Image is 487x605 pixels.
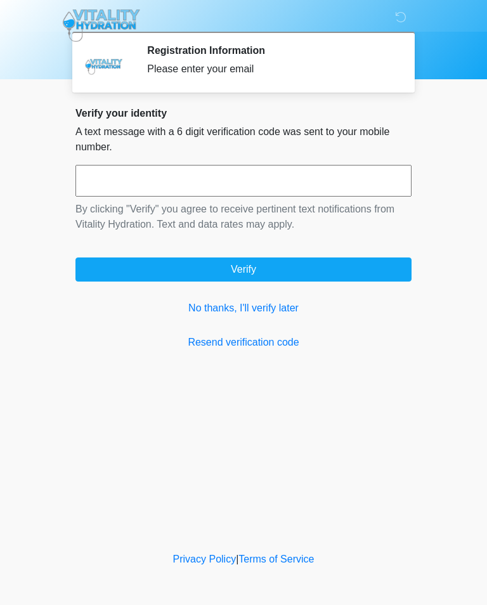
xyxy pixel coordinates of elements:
[147,62,393,77] div: Please enter your email
[75,124,412,155] p: A text message with a 6 digit verification code was sent to your mobile number.
[236,554,238,564] a: |
[173,554,237,564] a: Privacy Policy
[75,335,412,350] a: Resend verification code
[75,202,412,232] p: By clicking "Verify" you agree to receive pertinent text notifications from Vitality Hydration. T...
[75,107,412,119] h2: Verify your identity
[85,44,123,82] img: Agent Avatar
[75,257,412,282] button: Verify
[63,10,140,42] img: Vitality Hydration Logo
[238,554,314,564] a: Terms of Service
[75,301,412,316] a: No thanks, I'll verify later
